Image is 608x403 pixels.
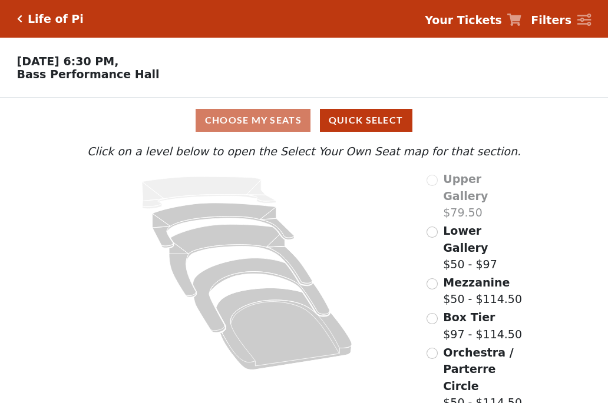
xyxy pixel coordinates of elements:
[153,203,295,248] path: Lower Gallery - Seats Available: 108
[216,288,352,370] path: Orchestra / Parterre Circle - Seats Available: 22
[443,311,495,324] span: Box Tier
[28,12,84,26] h5: Life of Pi
[142,176,276,209] path: Upper Gallery - Seats Available: 0
[531,12,591,29] a: Filters
[425,14,502,26] strong: Your Tickets
[531,14,571,26] strong: Filters
[443,274,522,308] label: $50 - $114.50
[84,143,524,160] p: Click on a level below to open the Select Your Own Seat map for that section.
[443,224,488,254] span: Lower Gallery
[443,276,510,289] span: Mezzanine
[425,12,521,29] a: Your Tickets
[443,172,488,202] span: Upper Gallery
[443,171,524,221] label: $79.50
[17,15,22,23] a: Click here to go back to filters
[320,109,412,132] button: Quick Select
[443,346,513,392] span: Orchestra / Parterre Circle
[443,309,522,342] label: $97 - $114.50
[443,222,524,273] label: $50 - $97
